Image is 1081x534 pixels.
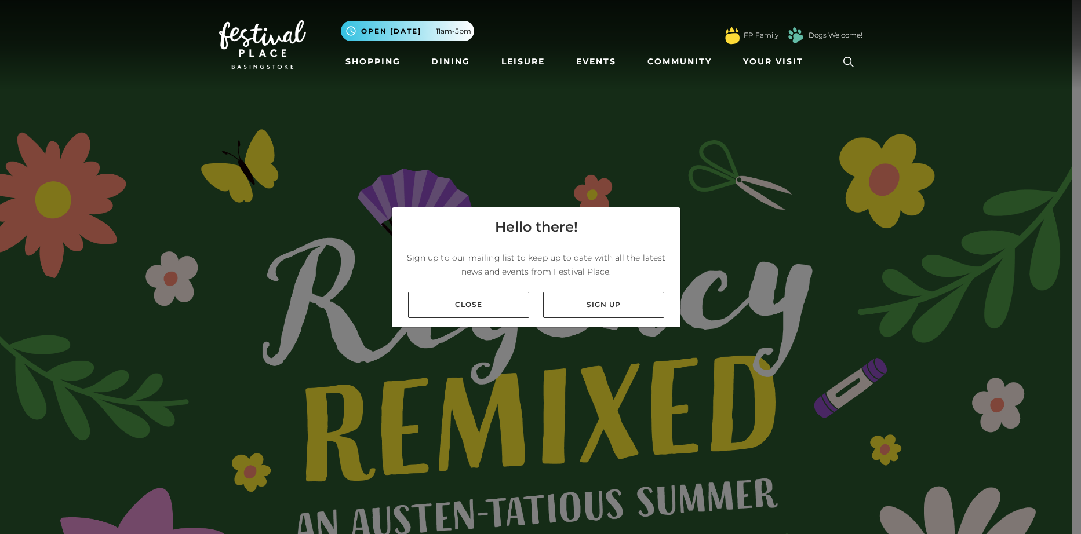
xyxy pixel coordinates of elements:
a: Sign up [543,292,664,318]
span: Open [DATE] [361,26,421,36]
a: FP Family [744,30,778,41]
span: Your Visit [743,56,803,68]
a: Your Visit [738,51,814,72]
a: Events [572,51,621,72]
p: Sign up to our mailing list to keep up to date with all the latest news and events from Festival ... [401,251,671,279]
a: Leisure [497,51,549,72]
a: Dogs Welcome! [809,30,862,41]
button: Open [DATE] 11am-5pm [341,21,474,41]
a: Shopping [341,51,405,72]
span: 11am-5pm [436,26,471,36]
a: Community [643,51,716,72]
a: Close [408,292,529,318]
h4: Hello there! [495,217,578,237]
a: Dining [427,51,475,72]
img: Festival Place Logo [219,20,306,69]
